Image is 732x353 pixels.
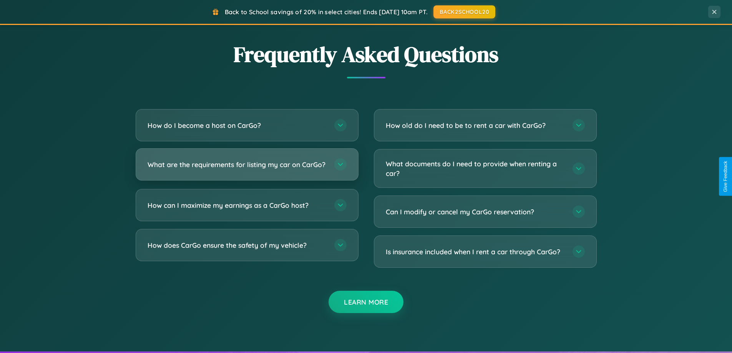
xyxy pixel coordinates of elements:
[225,8,428,16] span: Back to School savings of 20% in select cities! Ends [DATE] 10am PT.
[386,207,565,217] h3: Can I modify or cancel my CarGo reservation?
[386,247,565,257] h3: Is insurance included when I rent a car through CarGo?
[148,240,327,250] h3: How does CarGo ensure the safety of my vehicle?
[723,161,728,192] div: Give Feedback
[148,121,327,130] h3: How do I become a host on CarGo?
[136,40,597,69] h2: Frequently Asked Questions
[433,5,495,18] button: BACK2SCHOOL20
[386,121,565,130] h3: How old do I need to be to rent a car with CarGo?
[148,201,327,210] h3: How can I maximize my earnings as a CarGo host?
[386,159,565,178] h3: What documents do I need to provide when renting a car?
[148,160,327,169] h3: What are the requirements for listing my car on CarGo?
[329,291,403,313] button: Learn More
